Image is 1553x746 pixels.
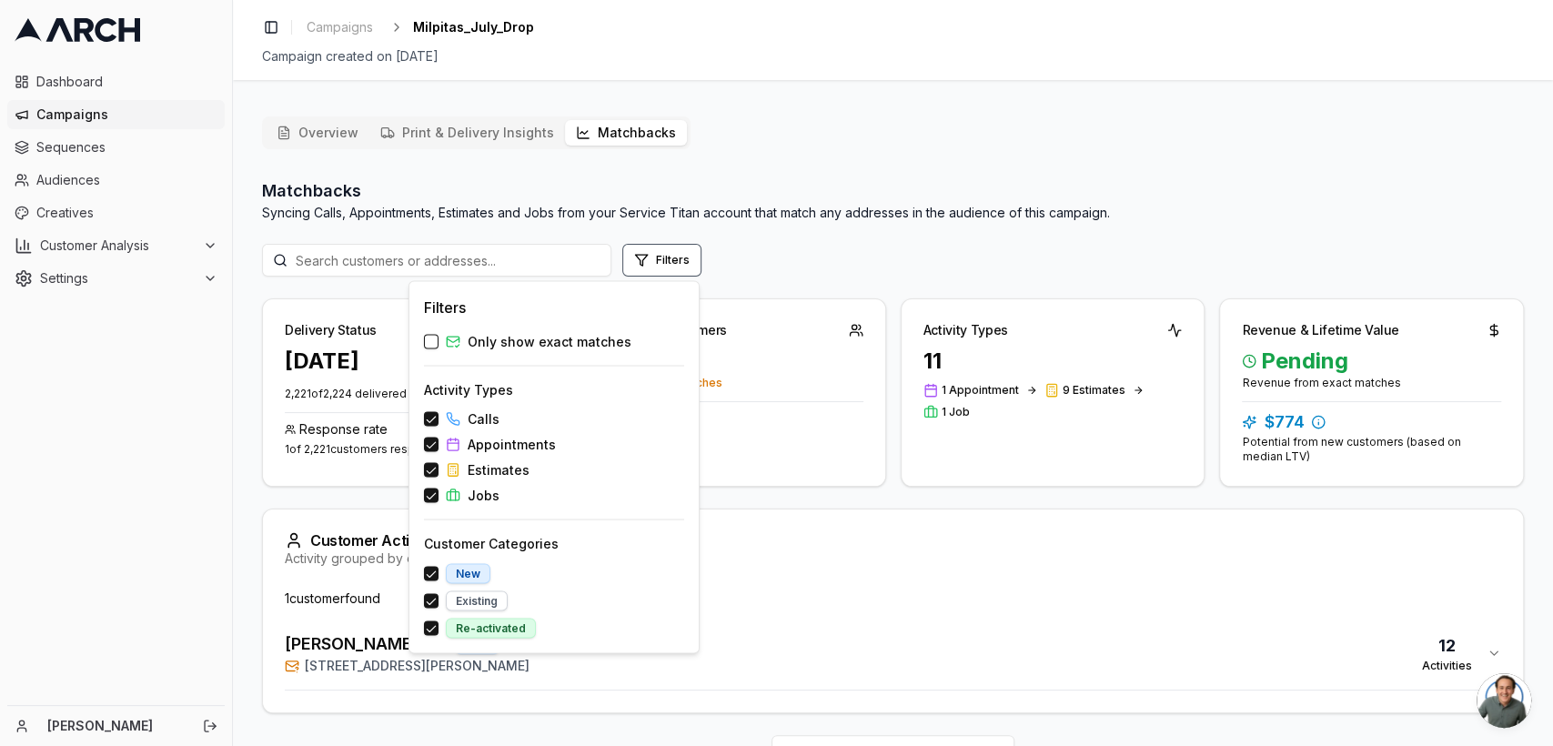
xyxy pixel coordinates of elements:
[285,590,1501,608] div: 1 customer found
[468,332,631,350] span: Only show exact matches
[285,531,1501,549] div: Customer Activity
[1242,321,1399,339] div: Revenue & Lifetime Value
[424,296,466,318] h4: Filters
[307,18,373,36] span: Campaigns
[285,617,1501,690] button: [PERSON_NAME]New[STREET_ADDRESS][PERSON_NAME]12Activities
[262,244,611,277] input: Search customers or addresses...
[446,486,499,504] label: Jobs
[7,264,225,293] button: Settings
[565,120,687,146] button: Matchbacks
[299,15,534,40] nav: breadcrumb
[285,549,1501,568] div: Activity grouped by customer with timeline view
[604,347,863,376] div: 1
[7,67,225,96] a: Dashboard
[262,178,1110,204] h2: Matchbacks
[40,269,196,287] span: Settings
[299,15,380,40] a: Campaigns
[1242,435,1501,464] div: Potential from new customers (based on median LTV)
[446,618,536,638] div: Re-activated
[36,204,217,222] span: Creatives
[446,563,490,583] div: New
[923,347,1183,376] div: 11
[1422,633,1472,659] div: 12
[7,100,225,129] a: Campaigns
[262,204,1110,222] p: Syncing Calls, Appointments, Estimates and Jobs from your Service Titan account that match any ad...
[446,590,508,610] div: Existing
[369,120,565,146] button: Print & Delivery Insights
[285,387,544,401] p: 2,221 of 2,224 delivered ( 100 %)
[446,409,499,428] label: Calls
[1063,383,1125,398] span: 9 Estimates
[305,657,529,675] span: [STREET_ADDRESS][PERSON_NAME]
[299,420,388,439] span: Response rate
[36,138,217,156] span: Sequences
[36,171,217,189] span: Audiences
[1242,347,1501,376] span: Pending
[446,460,529,479] label: Estimates
[7,231,225,260] button: Customer Analysis
[942,405,970,419] span: 1 Job
[1242,376,1501,390] div: Revenue from exact matches
[266,120,369,146] button: Overview
[285,442,544,457] div: 1 of 2,221 customers responded
[7,198,225,227] a: Creatives
[622,244,701,277] button: Open filters
[413,18,534,36] span: Milpitas_July_Drop
[197,713,223,739] button: Log out
[1422,659,1472,673] div: Activities
[7,133,225,162] a: Sequences
[923,321,1008,339] div: Activity Types
[285,347,359,376] div: [DATE]
[285,321,377,339] div: Delivery Status
[285,631,419,657] span: [PERSON_NAME]
[604,376,863,390] span: 1 Possible matches
[36,73,217,91] span: Dashboard
[7,166,225,195] a: Audiences
[424,534,559,552] label: Customer Categories
[1477,673,1531,728] a: Open chat
[942,383,1019,398] span: 1 Appointment
[1242,409,1501,435] div: $774
[446,435,556,453] label: Appointments
[36,106,217,124] span: Campaigns
[40,237,196,255] span: Customer Analysis
[262,47,1524,66] div: Campaign created on [DATE]
[47,717,183,735] a: [PERSON_NAME]
[424,380,513,398] label: Activity Types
